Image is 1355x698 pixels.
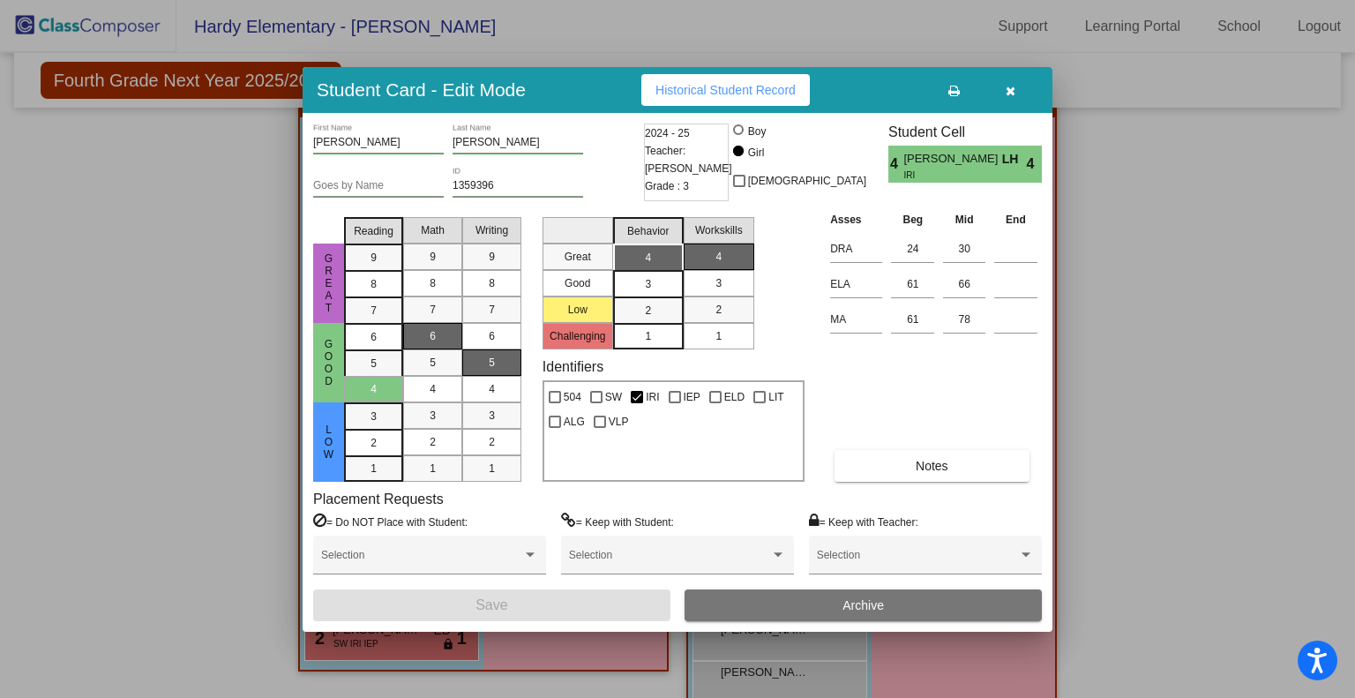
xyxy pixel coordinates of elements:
span: 3 [715,275,722,291]
th: Mid [939,210,990,229]
span: Archive [842,598,884,612]
span: IRI [646,387,659,408]
div: Girl [747,145,765,161]
span: 2 [371,435,377,451]
span: 3 [489,408,495,424]
span: Low [321,424,337,461]
span: 5 [430,355,436,371]
span: 8 [371,276,377,292]
span: Teacher: [PERSON_NAME] [645,142,732,177]
span: 2 [489,434,495,450]
span: 6 [489,328,495,344]
span: LH [1002,150,1027,169]
input: Enter ID [453,180,583,192]
span: 3 [430,408,436,424]
span: Grade : 3 [645,177,689,195]
div: Boy [747,124,767,139]
label: Placement Requests [313,491,444,507]
span: 2 [645,303,651,319]
span: 8 [430,275,436,291]
span: Reading [354,223,393,239]
span: 7 [371,303,377,319]
span: 1 [489,461,495,477]
span: 9 [371,250,377,266]
span: Math [421,222,445,238]
button: Archive [685,589,1042,621]
span: 5 [371,356,377,372]
span: 9 [489,249,495,265]
label: Identifiers [543,358,603,375]
span: 4 [371,381,377,397]
span: 504 [564,387,581,408]
span: 7 [489,302,495,318]
span: 2 [430,434,436,450]
span: ALG [564,411,585,432]
h3: Student Cell [888,124,1042,140]
span: Historical Student Record [655,83,796,97]
span: Great [321,252,337,314]
label: = Do NOT Place with Student: [313,513,468,530]
span: 4 [489,381,495,397]
th: Asses [826,210,887,229]
span: IEP [684,387,700,408]
input: goes by name [313,180,444,192]
span: 3 [371,409,377,424]
label: = Keep with Teacher: [809,513,918,530]
span: 6 [430,328,436,344]
input: assessment [830,236,882,262]
span: 7 [430,302,436,318]
span: 4 [430,381,436,397]
span: 1 [371,461,377,477]
span: 4 [645,250,651,266]
span: 4 [715,249,722,265]
span: Notes [916,459,948,473]
span: [PERSON_NAME] [903,150,1001,169]
span: VLP [609,411,629,432]
span: Writing [475,222,508,238]
button: Save [313,589,670,621]
span: IRI [903,169,989,182]
span: ELD [724,387,745,408]
span: Workskills [695,222,743,238]
span: Behavior [627,223,669,239]
th: End [990,210,1042,229]
span: Good [321,338,337,387]
button: Notes [835,450,1029,482]
span: LIT [768,387,783,408]
span: 6 [371,329,377,345]
span: 1 [430,461,436,477]
span: 4 [888,154,903,175]
span: 1 [715,328,722,344]
span: 4 [1027,154,1042,175]
span: Save [475,597,507,612]
span: 2 [715,302,722,318]
span: 3 [645,276,651,292]
th: Beg [887,210,939,229]
input: assessment [830,271,882,297]
h3: Student Card - Edit Mode [317,79,526,101]
span: 9 [430,249,436,265]
span: 5 [489,355,495,371]
label: = Keep with Student: [561,513,674,530]
span: 1 [645,328,651,344]
input: assessment [830,306,882,333]
button: Historical Student Record [641,74,810,106]
span: 2024 - 25 [645,124,690,142]
span: [DEMOGRAPHIC_DATA] [748,170,866,191]
span: SW [605,387,622,408]
span: 8 [489,275,495,291]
